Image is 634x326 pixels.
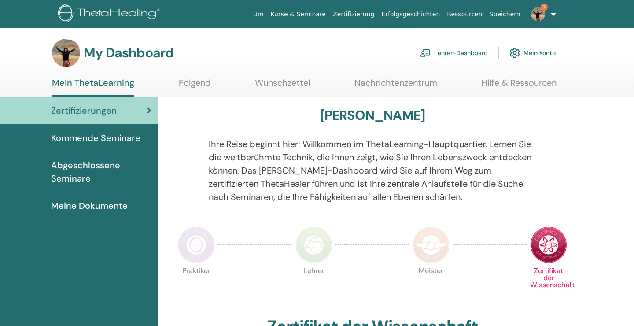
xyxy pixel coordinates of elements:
[52,78,134,97] a: Mein ThetaLearning
[209,137,537,204] p: Ihre Reise beginnt hier; Willkommen im ThetaLearning-Hauptquartier. Lernen Sie die weltberühmte T...
[530,267,567,304] p: Zertifikat der Wissenschaft
[255,78,310,95] a: Wunschzettel
[51,199,128,212] span: Meine Dokumente
[509,45,520,60] img: cog.svg
[320,107,425,123] h3: [PERSON_NAME]
[420,49,431,57] img: chalkboard-teacher.svg
[295,267,332,304] p: Lehrer
[481,78,557,95] a: Hilfe & Ressourcen
[51,159,151,185] span: Abgeschlossene Seminare
[378,6,443,22] a: Erfolgsgeschichten
[541,4,548,11] span: 1
[178,267,215,304] p: Praktiker
[354,78,437,95] a: Nachrichtenzentrum
[267,6,329,22] a: Kurse & Seminare
[509,43,556,63] a: Mein Konto
[51,104,117,117] span: Zertifizierungen
[52,39,80,67] img: default.jpg
[58,4,163,24] img: logo.png
[530,226,567,263] img: Certificate of Science
[413,226,450,263] img: Master
[443,6,486,22] a: Ressourcen
[420,43,488,63] a: Lehrer-Dashboard
[179,78,211,95] a: Folgend
[250,6,267,22] a: Um
[486,6,524,22] a: Speichern
[178,226,215,263] img: Practitioner
[51,131,140,144] span: Kommende Seminare
[329,6,378,22] a: Zertifizierung
[531,7,545,21] img: default.jpg
[84,45,173,61] h3: My Dashboard
[413,267,450,304] p: Meister
[295,226,332,263] img: Instructor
